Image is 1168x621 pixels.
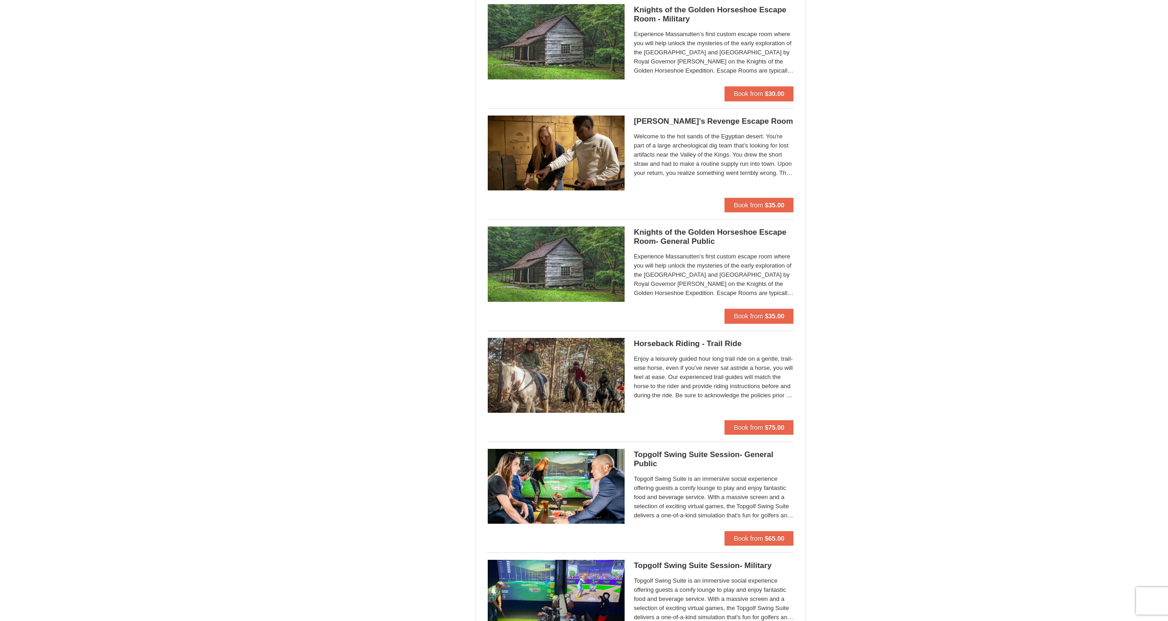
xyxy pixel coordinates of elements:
[765,424,784,431] strong: $75.00
[734,312,763,320] span: Book from
[725,86,793,101] button: Book from $30.00
[734,424,763,431] span: Book from
[765,312,784,320] strong: $35.00
[634,339,793,348] h5: Horseback Riding - Trail Ride
[634,561,793,570] h5: Topgolf Swing Suite Session- Military
[488,449,625,524] img: 19664770-17-d333e4c3.jpg
[765,201,784,209] strong: $35.00
[634,354,793,400] span: Enjoy a leisurely guided hour long trail ride on a gentle, trail-wise horse, even if you’ve never...
[634,450,793,468] h5: Topgolf Swing Suite Session- General Public
[765,535,784,542] strong: $65.00
[634,30,793,75] span: Experience Massanutten’s first custom escape room where you will help unlock the mysteries of the...
[634,474,793,520] span: Topgolf Swing Suite is an immersive social experience offering guests a comfy lounge to play and ...
[734,535,763,542] span: Book from
[725,198,793,212] button: Book from $35.00
[634,117,793,126] h5: [PERSON_NAME]’s Revenge Escape Room
[725,420,793,435] button: Book from $75.00
[488,4,625,79] img: 6619913-501-6e8caf1d.jpg
[634,132,793,178] span: Welcome to the hot sands of the Egyptian desert. You're part of a large archeological dig team th...
[488,116,625,190] img: 6619913-405-76dfcace.jpg
[734,201,763,209] span: Book from
[488,338,625,413] img: 21584748-79-4e8ac5ed.jpg
[725,531,793,546] button: Book from $65.00
[634,252,793,298] span: Experience Massanutten’s first custom escape room where you will help unlock the mysteries of the...
[734,90,763,97] span: Book from
[488,226,625,301] img: 6619913-491-e8ed24e0.jpg
[634,5,793,24] h5: Knights of the Golden Horseshoe Escape Room - Military
[634,228,793,246] h5: Knights of the Golden Horseshoe Escape Room- General Public
[765,90,784,97] strong: $30.00
[725,309,793,323] button: Book from $35.00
